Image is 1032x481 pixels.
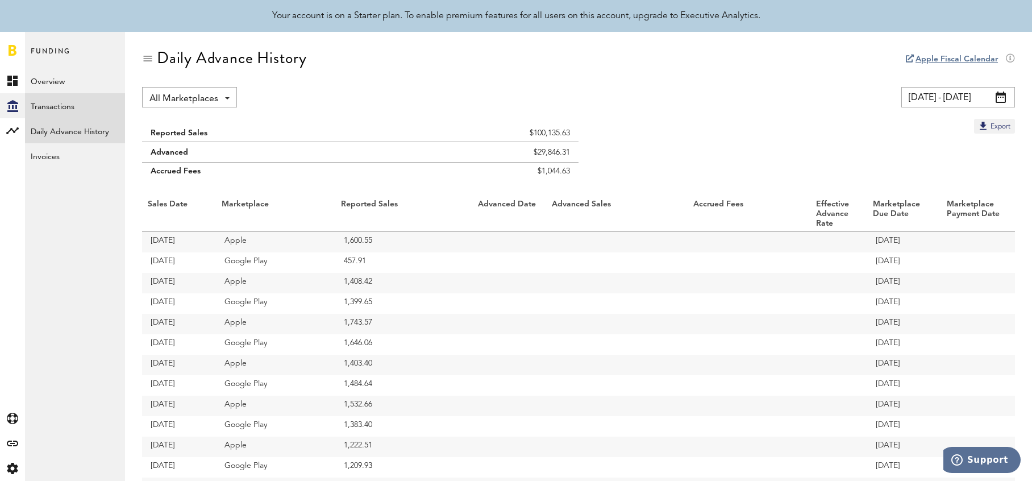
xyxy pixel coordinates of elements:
[867,375,941,396] td: [DATE]
[546,197,688,232] th: Advanced Sales
[216,416,335,437] td: Google Play
[974,119,1015,134] button: Export
[941,197,1015,232] th: Marketplace Payment Date
[867,437,941,457] td: [DATE]
[142,232,216,252] td: [DATE]
[335,232,472,252] td: 1,600.55
[216,375,335,396] td: Google Play
[25,118,125,143] a: Daily Advance History
[867,334,941,355] td: [DATE]
[142,457,216,478] td: [DATE]
[31,44,70,68] span: Funding
[810,197,867,232] th: Effective Advance Rate
[216,457,335,478] td: Google Play
[216,355,335,375] td: Apple
[216,334,335,355] td: Google Play
[867,314,941,334] td: [DATE]
[142,334,216,355] td: [DATE]
[25,143,125,168] a: Invoices
[142,197,216,232] th: Sales Date
[335,457,472,478] td: 1,209.93
[25,68,125,93] a: Overview
[142,375,216,396] td: [DATE]
[216,437,335,457] td: Apple
[142,355,216,375] td: [DATE]
[149,89,218,109] span: All Marketplaces
[335,334,472,355] td: 1,646.06
[142,119,388,142] td: Reported Sales
[25,93,125,118] a: Transactions
[867,252,941,273] td: [DATE]
[142,142,388,163] td: Advanced
[867,355,941,375] td: [DATE]
[142,314,216,334] td: [DATE]
[216,197,335,232] th: Marketplace
[142,396,216,416] td: [DATE]
[943,447,1021,475] iframe: Opens a widget where you can find more information
[867,232,941,252] td: [DATE]
[216,252,335,273] td: Google Play
[142,163,388,186] td: Accrued Fees
[335,252,472,273] td: 457.91
[977,120,989,131] img: Export
[335,355,472,375] td: 1,403.40
[216,232,335,252] td: Apple
[272,9,760,23] div: Your account is on a Starter plan. To enable premium features for all users on this account, upgr...
[142,437,216,457] td: [DATE]
[472,197,546,232] th: Advanced Date
[867,396,941,416] td: [DATE]
[335,273,472,293] td: 1,408.42
[142,416,216,437] td: [DATE]
[335,437,472,457] td: 1,222.51
[142,252,216,273] td: [DATE]
[142,273,216,293] td: [DATE]
[216,293,335,314] td: Google Play
[335,293,472,314] td: 1,399.65
[335,416,472,437] td: 1,383.40
[335,314,472,334] td: 1,743.57
[335,396,472,416] td: 1,532.66
[388,163,579,186] td: $1,044.63
[216,396,335,416] td: Apple
[688,197,811,232] th: Accrued Fees
[335,197,472,232] th: Reported Sales
[916,55,998,63] a: Apple Fiscal Calendar
[867,416,941,437] td: [DATE]
[142,293,216,314] td: [DATE]
[157,49,307,67] div: Daily Advance History
[867,197,941,232] th: Marketplace Due Date
[335,375,472,396] td: 1,484.64
[216,314,335,334] td: Apple
[867,457,941,478] td: [DATE]
[867,293,941,314] td: [DATE]
[388,119,579,142] td: $100,135.63
[867,273,941,293] td: [DATE]
[216,273,335,293] td: Apple
[388,142,579,163] td: $29,846.31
